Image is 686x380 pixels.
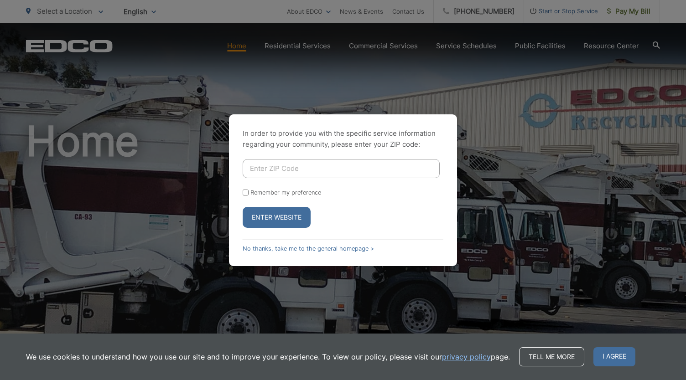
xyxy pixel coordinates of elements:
a: No thanks, take me to the general homepage > [243,245,374,252]
p: We use cookies to understand how you use our site and to improve your experience. To view our pol... [26,351,510,362]
a: Tell me more [519,347,584,366]
span: I agree [593,347,635,366]
a: privacy policy [442,351,491,362]
button: Enter Website [243,207,311,228]
label: Remember my preference [250,189,321,196]
p: In order to provide you with the specific service information regarding your community, please en... [243,128,443,150]
input: Enter ZIP Code [243,159,440,178]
